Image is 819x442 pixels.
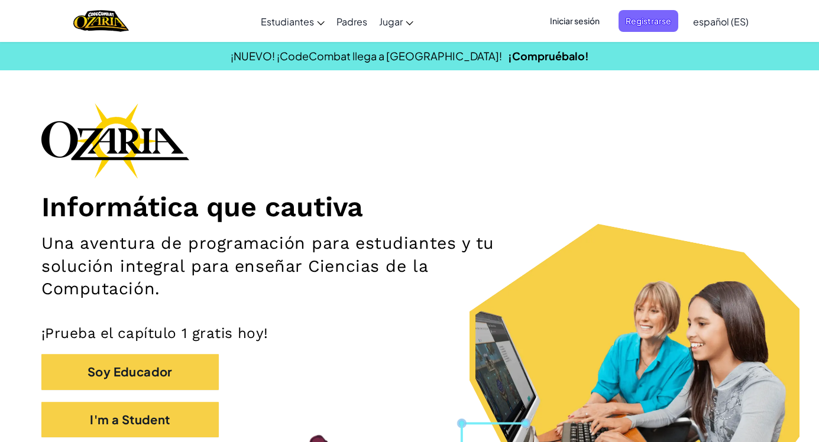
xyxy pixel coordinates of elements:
[41,402,219,437] button: I'm a Student
[693,15,749,28] span: español (ES)
[508,49,589,63] a: ¡Compruébalo!
[41,232,535,301] h2: Una aventura de programación para estudiantes y tu solución integral para enseñar Ciencias de la ...
[543,10,607,32] button: Iniciar sesión
[261,15,314,28] span: Estudiantes
[73,9,128,33] a: Ozaria by CodeCombat logo
[41,354,219,389] button: Soy Educador
[41,324,778,342] p: ¡Prueba el capítulo 1 gratis hoy!
[41,103,189,178] img: Ozaria branding logo
[619,10,678,32] button: Registrarse
[73,9,128,33] img: Home
[379,15,403,28] span: Jugar
[687,5,755,37] a: español (ES)
[255,5,331,37] a: Estudiantes
[231,49,502,63] span: ¡NUEVO! ¡CodeCombat llega a [GEOGRAPHIC_DATA]!
[373,5,419,37] a: Jugar
[41,190,778,224] h1: Informática que cautiva
[331,5,373,37] a: Padres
